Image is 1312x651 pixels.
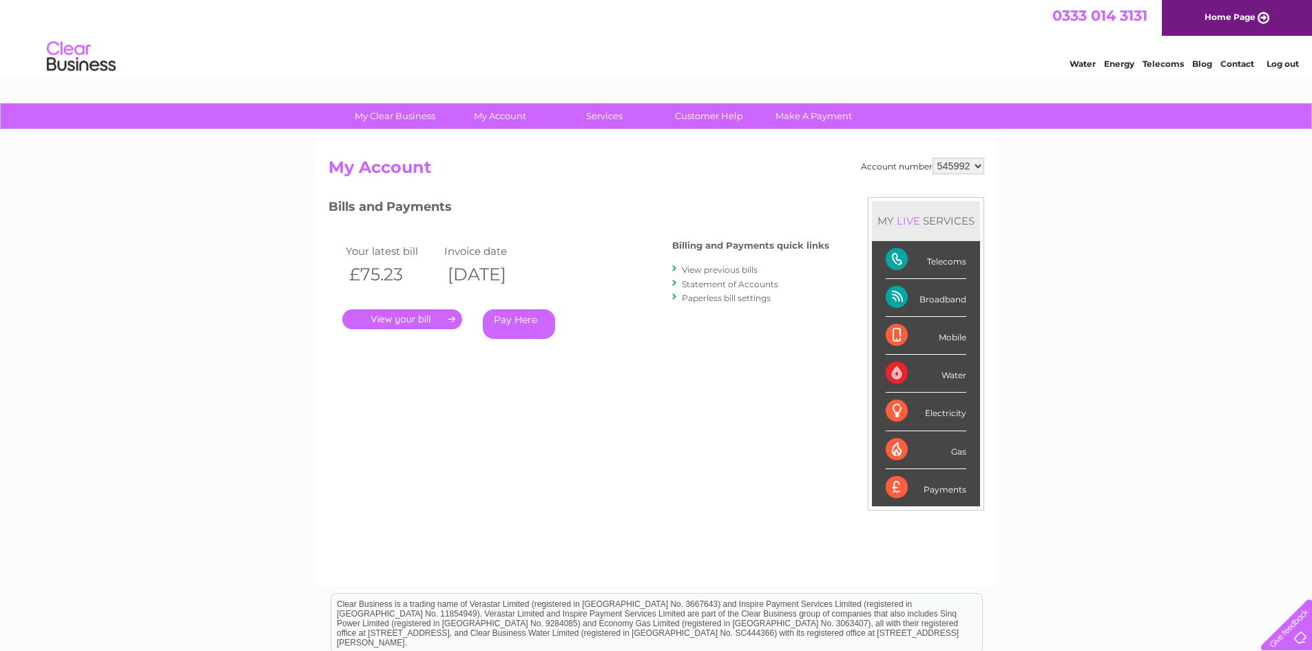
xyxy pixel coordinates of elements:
[682,265,758,275] a: View previous bills
[331,8,982,67] div: Clear Business is a trading name of Verastar Limited (registered in [GEOGRAPHIC_DATA] No. 3667643...
[886,241,966,279] div: Telecoms
[861,158,984,174] div: Account number
[1267,59,1299,69] a: Log out
[886,279,966,317] div: Broadband
[46,36,116,78] img: logo.png
[652,103,766,129] a: Customer Help
[672,240,829,251] h4: Billing and Payments quick links
[1192,59,1212,69] a: Blog
[894,214,923,227] div: LIVE
[682,279,778,289] a: Statement of Accounts
[1052,7,1147,24] a: 0333 014 3131
[338,103,452,129] a: My Clear Business
[548,103,661,129] a: Services
[872,201,980,240] div: MY SERVICES
[441,260,540,289] th: [DATE]
[441,242,540,260] td: Invoice date
[682,293,771,303] a: Paperless bill settings
[342,260,441,289] th: £75.23
[886,469,966,506] div: Payments
[1104,59,1134,69] a: Energy
[1220,59,1254,69] a: Contact
[443,103,556,129] a: My Account
[1070,59,1096,69] a: Water
[329,158,984,184] h2: My Account
[483,309,555,339] a: Pay Here
[886,317,966,355] div: Mobile
[886,393,966,431] div: Electricity
[342,309,462,329] a: .
[886,431,966,469] div: Gas
[886,355,966,393] div: Water
[1143,59,1184,69] a: Telecoms
[329,197,829,221] h3: Bills and Payments
[757,103,871,129] a: Make A Payment
[342,242,441,260] td: Your latest bill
